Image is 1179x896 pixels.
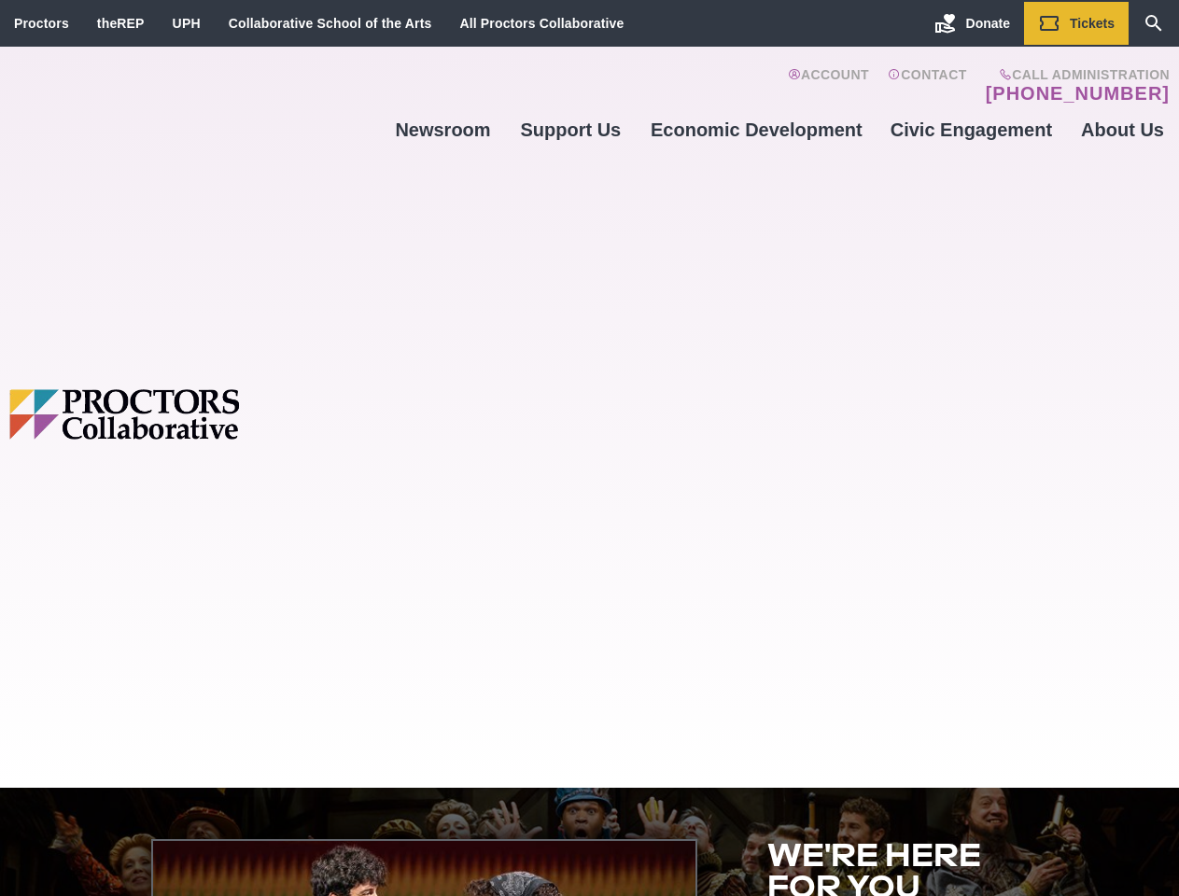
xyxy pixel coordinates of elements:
[637,105,877,155] a: Economic Development
[14,16,69,31] a: Proctors
[459,16,624,31] a: All Proctors Collaborative
[97,16,145,31] a: theREP
[966,16,1010,31] span: Donate
[980,67,1170,82] span: Call Administration
[173,16,201,31] a: UPH
[1129,2,1179,45] a: Search
[888,67,967,105] a: Contact
[877,105,1066,155] a: Civic Engagement
[229,16,432,31] a: Collaborative School of the Arts
[986,82,1170,105] a: [PHONE_NUMBER]
[1066,105,1179,155] a: About Us
[9,389,381,439] img: Proctors logo
[1024,2,1129,45] a: Tickets
[788,67,869,105] a: Account
[920,2,1024,45] a: Donate
[381,105,504,155] a: Newsroom
[1070,16,1115,31] span: Tickets
[505,105,637,155] a: Support Us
